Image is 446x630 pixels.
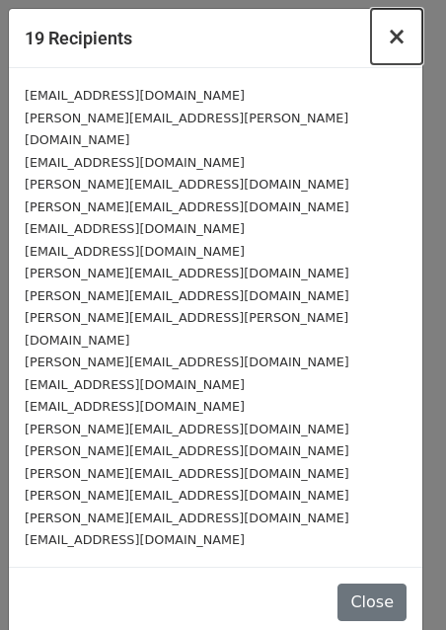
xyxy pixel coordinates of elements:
small: [PERSON_NAME][EMAIL_ADDRESS][DOMAIN_NAME] [25,422,349,436]
small: [EMAIL_ADDRESS][DOMAIN_NAME] [25,532,245,547]
small: [PERSON_NAME][EMAIL_ADDRESS][DOMAIN_NAME] [25,288,349,303]
small: [PERSON_NAME][EMAIL_ADDRESS][DOMAIN_NAME] [25,177,349,192]
button: Close [337,584,407,621]
small: [EMAIL_ADDRESS][DOMAIN_NAME] [25,155,245,170]
small: [EMAIL_ADDRESS][DOMAIN_NAME] [25,244,245,259]
small: [PERSON_NAME][EMAIL_ADDRESS][PERSON_NAME][DOMAIN_NAME] [25,111,348,148]
small: [PERSON_NAME][EMAIL_ADDRESS][DOMAIN_NAME] [25,511,349,525]
small: [PERSON_NAME][EMAIL_ADDRESS][DOMAIN_NAME] [25,443,349,458]
small: [EMAIL_ADDRESS][DOMAIN_NAME] [25,221,245,236]
small: [PERSON_NAME][EMAIL_ADDRESS][DOMAIN_NAME] [25,354,349,369]
iframe: Chat Widget [347,535,446,630]
small: [EMAIL_ADDRESS][DOMAIN_NAME] [25,377,245,392]
small: [PERSON_NAME][EMAIL_ADDRESS][DOMAIN_NAME] [25,466,349,481]
small: [EMAIL_ADDRESS][DOMAIN_NAME] [25,88,245,103]
span: × [387,23,407,50]
small: [PERSON_NAME][EMAIL_ADDRESS][PERSON_NAME][DOMAIN_NAME] [25,310,348,348]
small: [PERSON_NAME][EMAIL_ADDRESS][DOMAIN_NAME] [25,488,349,503]
small: [PERSON_NAME][EMAIL_ADDRESS][DOMAIN_NAME] [25,199,349,214]
button: Close [371,9,422,64]
h5: 19 Recipients [25,25,132,51]
small: [EMAIL_ADDRESS][DOMAIN_NAME] [25,399,245,414]
small: [PERSON_NAME][EMAIL_ADDRESS][DOMAIN_NAME] [25,266,349,280]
